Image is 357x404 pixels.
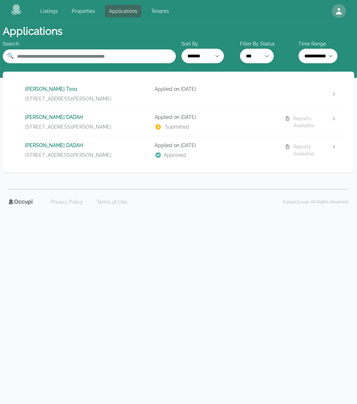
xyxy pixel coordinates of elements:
[11,108,346,136] a: [PERSON_NAME] DADAH[STREET_ADDRESS][PERSON_NAME]Applied on [DATE]SubmittedReports Available
[36,5,62,17] a: Listings
[155,114,279,121] p: Applied on
[181,86,196,92] time: [DATE]
[181,114,196,120] time: [DATE]
[25,123,111,130] span: [STREET_ADDRESS][PERSON_NAME]
[293,115,328,129] div: Reports Available
[11,136,346,164] a: [PERSON_NAME] DADAH[STREET_ADDRESS][PERSON_NAME]Applied on [DATE]ApprovedReports Available
[25,95,111,102] span: [STREET_ADDRESS][PERSON_NAME]
[47,196,87,208] a: Privacy Policy
[25,86,149,92] p: [PERSON_NAME] T001
[25,114,149,121] p: [PERSON_NAME] DADAH
[181,40,237,47] label: Sort By
[25,142,149,149] p: [PERSON_NAME] DADAH
[293,143,328,157] div: Reports Available
[3,25,62,38] h1: Applications
[155,142,279,149] p: Applied on
[93,196,131,208] a: Terms of Use
[155,123,279,130] p: Submitted
[68,5,99,17] a: Properties
[25,152,111,159] span: [STREET_ADDRESS][PERSON_NAME]
[155,152,279,159] p: Approved
[298,40,354,47] label: Time Range
[3,40,176,47] div: Search
[11,80,346,108] a: [PERSON_NAME] T001[STREET_ADDRESS][PERSON_NAME]Applied on [DATE]
[282,199,349,205] p: © 2025 Occupi. All Rights Reserved.
[155,86,279,92] p: Applied on
[105,5,141,17] a: Applications
[147,5,173,17] a: Tenants
[181,143,196,148] time: [DATE]
[240,40,296,47] label: Filter By Status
